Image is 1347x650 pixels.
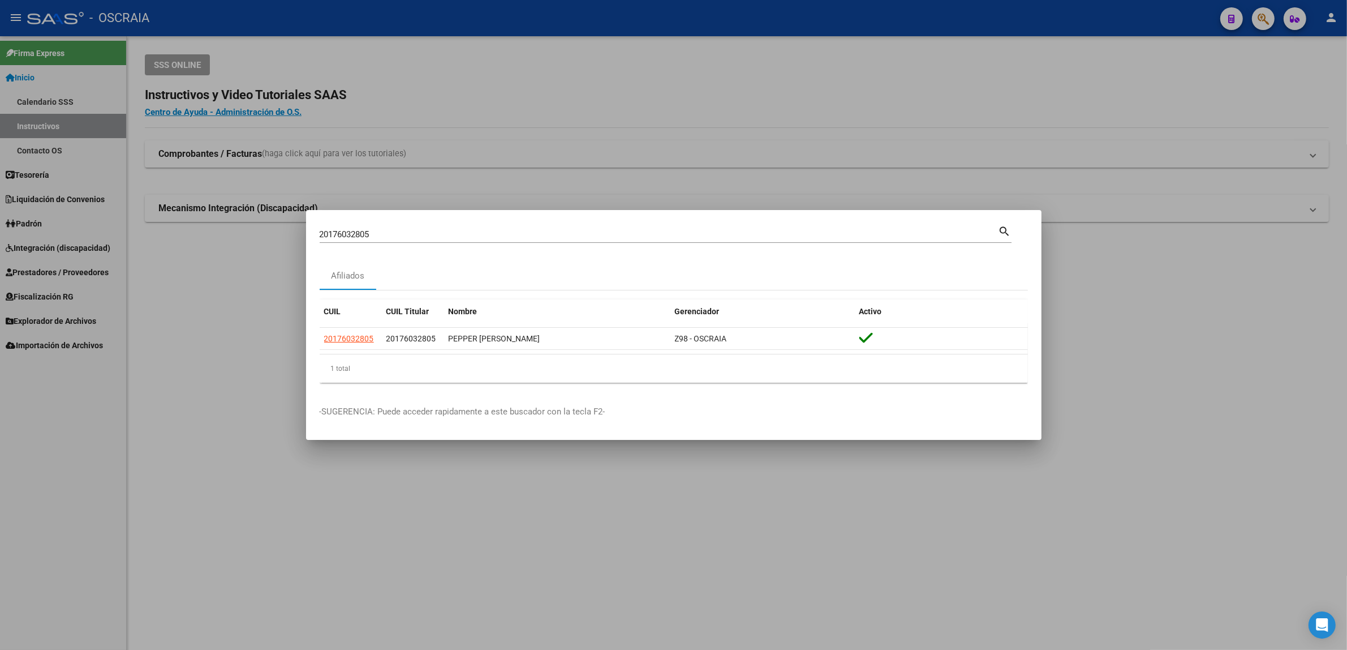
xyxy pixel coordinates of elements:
span: Z98 - OSCRAIA [675,334,727,343]
datatable-header-cell: Activo [855,300,1028,324]
span: Nombre [449,307,477,316]
mat-icon: search [999,224,1012,237]
span: Activo [859,307,882,316]
datatable-header-cell: Gerenciador [670,300,855,324]
span: Gerenciador [675,307,720,316]
datatable-header-cell: CUIL Titular [382,300,444,324]
span: CUIL [324,307,341,316]
span: CUIL Titular [386,307,429,316]
span: 20176032805 [324,334,374,343]
datatable-header-cell: CUIL [320,300,382,324]
div: PEPPER [PERSON_NAME] [449,332,666,345]
datatable-header-cell: Nombre [444,300,670,324]
span: 20176032805 [386,334,436,343]
div: Open Intercom Messenger [1309,611,1336,639]
p: -SUGERENCIA: Puede acceder rapidamente a este buscador con la tecla F2- [320,405,1028,418]
div: 1 total [320,354,1028,383]
div: Afiliados [331,270,364,283]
